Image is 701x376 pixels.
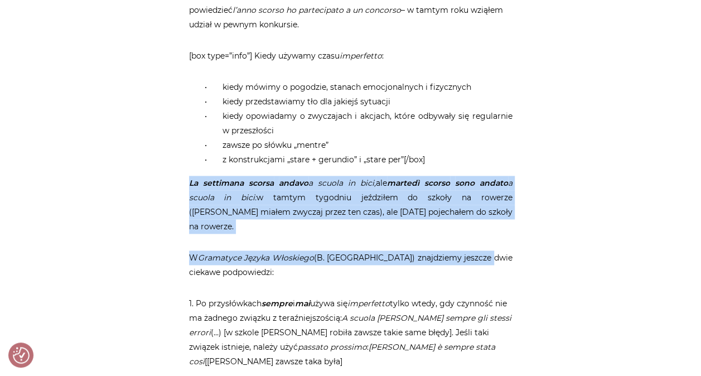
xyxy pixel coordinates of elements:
em: [PERSON_NAME] è sempre stata così [189,342,495,367]
strong: sempre [262,298,293,308]
li: kiedy opowiadamy o zwyczajach i akcjach, które odbywały się regularnie w przeszłości [211,109,513,138]
em: imperfetto [347,298,390,308]
li: kiedy przedstawiamy tło dla jakiejś sytuacji [211,94,513,109]
strong: sono andato [455,178,508,188]
em: a scuola in bici, [189,178,376,188]
li: kiedy mówimy o pogodzie, stanach emocjonalnych i fizycznych [211,80,513,94]
button: Preferencje co do zgód [13,347,30,364]
p: [box type=”info”] Kiedy używamy czasu : [189,49,513,63]
li: z konstrukcjami „stare + gerundio” i „stare per”[/box] [211,152,513,167]
strong: andavo [279,178,308,188]
p: 1. Po przysłówkach i używa się tylko wtedy, gdy czynność nie ma żadnego związku z teraźniejszości... [189,296,513,369]
em: l’anno scorso ho partecipato a un concorso [233,5,401,15]
li: zawsze po słówku „mentre” [211,138,513,152]
strong: mai [295,298,310,308]
strong: La settimana scorsa [189,178,274,188]
em: imperfetto [340,51,382,61]
em: passato prossimo [298,342,367,352]
em: A scuola [PERSON_NAME] sempre gli stessi errori [189,313,511,338]
img: Revisit consent button [13,347,30,364]
em: Gramatyce Języka Włoskiego [198,253,314,263]
em: a scuola in bici: [189,178,513,203]
strong: martedì scorso [387,178,450,188]
p: W (B. [GEOGRAPHIC_DATA]) znajdziemy jeszcze dwie ciekawe podpowiedzi: [189,250,513,279]
p: ale w tamtym tygodniu jeździłem do szkoły na rowerze ([PERSON_NAME] miałem zwyczaj przez ten czas... [189,176,513,234]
